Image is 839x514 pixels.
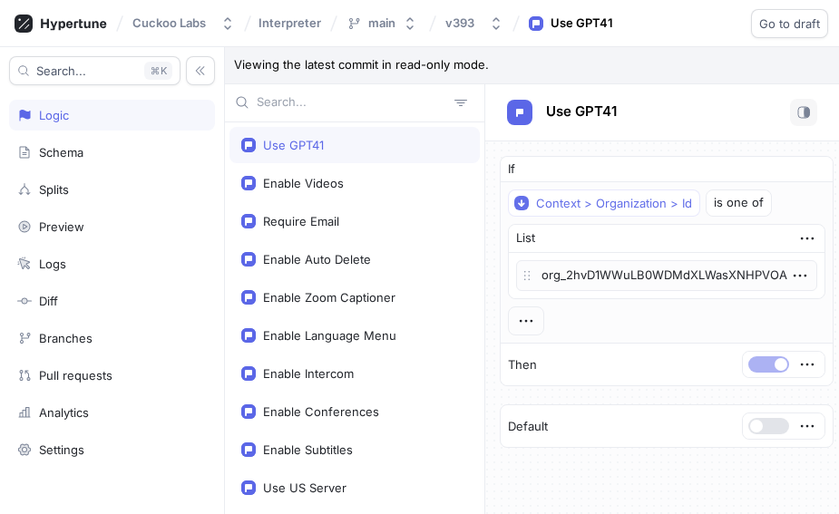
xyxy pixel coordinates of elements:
[39,368,112,383] div: Pull requests
[263,290,395,305] div: Enable Zoom Captioner
[263,214,339,228] div: Require Email
[516,229,535,247] div: List
[36,65,86,76] span: Search...
[39,182,69,197] div: Splits
[536,196,692,211] div: Context > Organization > Id
[132,15,206,31] div: Cuckoo Labs
[508,356,537,374] p: Then
[551,15,613,33] div: Use GPT41
[263,176,344,190] div: Enable Videos
[39,331,93,345] div: Branches
[516,260,817,291] p: org_2hvD1WWuLB0WDMdXLWasXNHPVOA
[257,93,447,112] input: Search...
[508,418,548,436] p: Default
[438,8,511,38] button: v393
[225,47,839,84] p: Viewing the latest commit in read-only mode.
[714,198,764,209] div: is one of
[39,108,69,122] div: Logic
[263,252,371,267] div: Enable Auto Delete
[263,138,324,152] div: Use GPT41
[9,56,180,85] button: Search...K
[508,189,700,217] button: Context > Organization > Id
[39,219,84,234] div: Preview
[39,257,66,271] div: Logs
[39,145,83,160] div: Schema
[751,9,828,38] button: Go to draft
[263,404,379,419] div: Enable Conferences
[39,405,89,420] div: Analytics
[263,328,396,343] div: Enable Language Menu
[759,18,820,29] span: Go to draft
[263,442,353,457] div: Enable Subtitles
[39,442,84,457] div: Settings
[263,366,354,381] div: Enable Intercom
[39,294,58,308] div: Diff
[259,16,321,29] span: Interpreter
[263,480,346,495] div: Use US Server
[445,15,474,31] div: v393
[546,102,617,122] p: Use GPT41
[368,15,395,31] div: main
[339,8,424,38] button: main
[125,8,242,38] button: Cuckoo Labs
[144,62,172,80] div: K
[508,160,515,179] p: If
